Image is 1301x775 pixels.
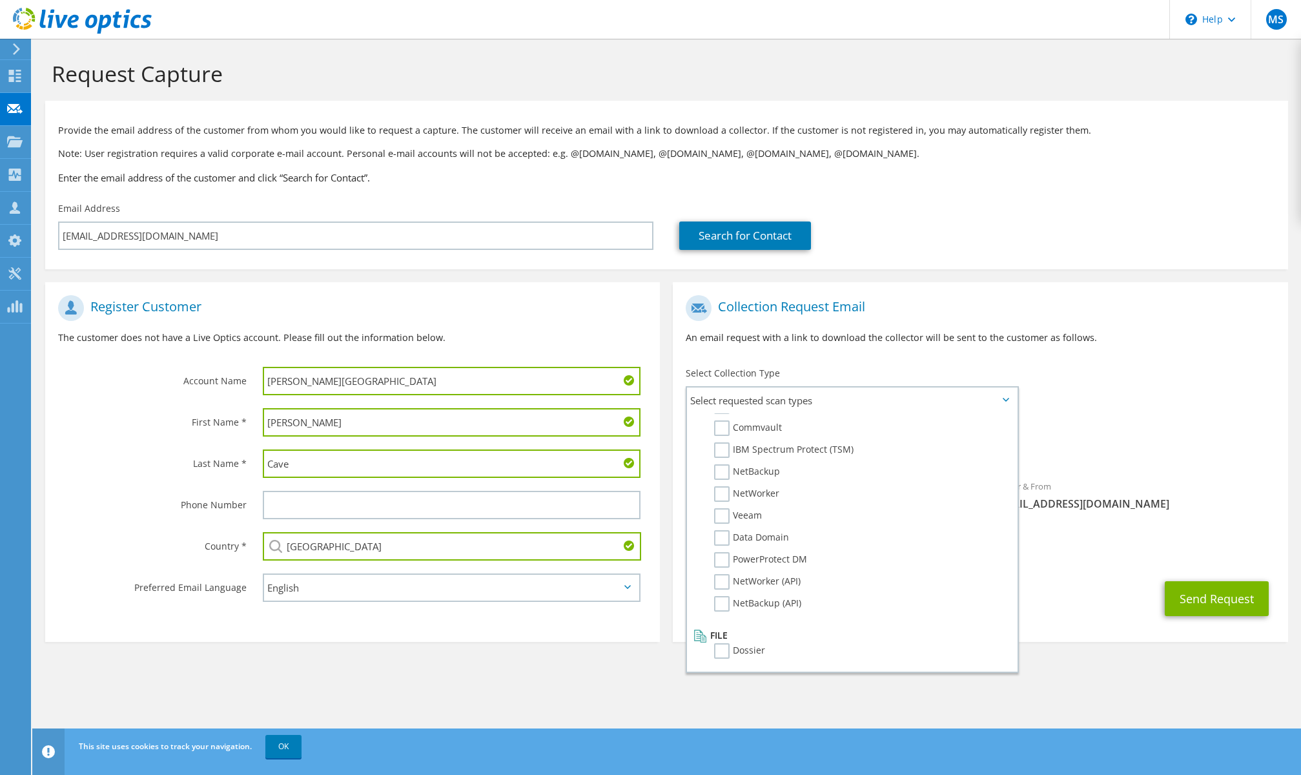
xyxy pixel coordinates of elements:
[714,464,780,480] label: NetBackup
[1185,14,1197,25] svg: \n
[58,123,1275,138] p: Provide the email address of the customer from whom you would like to request a capture. The cust...
[58,147,1275,161] p: Note: User registration requires a valid corporate e-mail account. Personal e-mail accounts will ...
[673,418,1287,466] div: Requested Collections
[58,170,1275,185] h3: Enter the email address of the customer and click “Search for Contact”.
[690,628,1010,643] li: File
[714,530,789,546] label: Data Domain
[58,408,247,429] label: First Name *
[714,486,779,502] label: NetWorker
[686,295,1268,321] h1: Collection Request Email
[686,331,1275,345] p: An email request with a link to download the collector will be sent to the customer as follows.
[79,741,252,752] span: This site uses cookies to track your navigation.
[714,420,782,436] label: Commvault
[673,473,980,517] div: To
[58,331,647,345] p: The customer does not have a Live Optics account. Please fill out the information below.
[1266,9,1287,30] span: MS
[714,508,762,524] label: Veeam
[58,573,247,594] label: Preferred Email Language
[714,442,854,458] label: IBM Spectrum Protect (TSM)
[265,735,302,758] a: OK
[58,202,120,215] label: Email Address
[714,643,765,659] label: Dossier
[58,367,247,387] label: Account Name
[714,574,801,590] label: NetWorker (API)
[686,367,780,380] label: Select Collection Type
[687,387,1016,413] span: Select requested scan types
[58,449,247,470] label: Last Name *
[679,222,811,250] a: Search for Contact
[981,473,1288,517] div: Sender & From
[1165,581,1269,616] button: Send Request
[673,524,1287,568] div: CC & Reply To
[994,497,1275,511] span: [EMAIL_ADDRESS][DOMAIN_NAME]
[58,295,640,321] h1: Register Customer
[58,532,247,553] label: Country *
[714,552,807,568] label: PowerProtect DM
[58,491,247,512] label: Phone Number
[714,596,801,612] label: NetBackup (API)
[52,60,1275,87] h1: Request Capture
